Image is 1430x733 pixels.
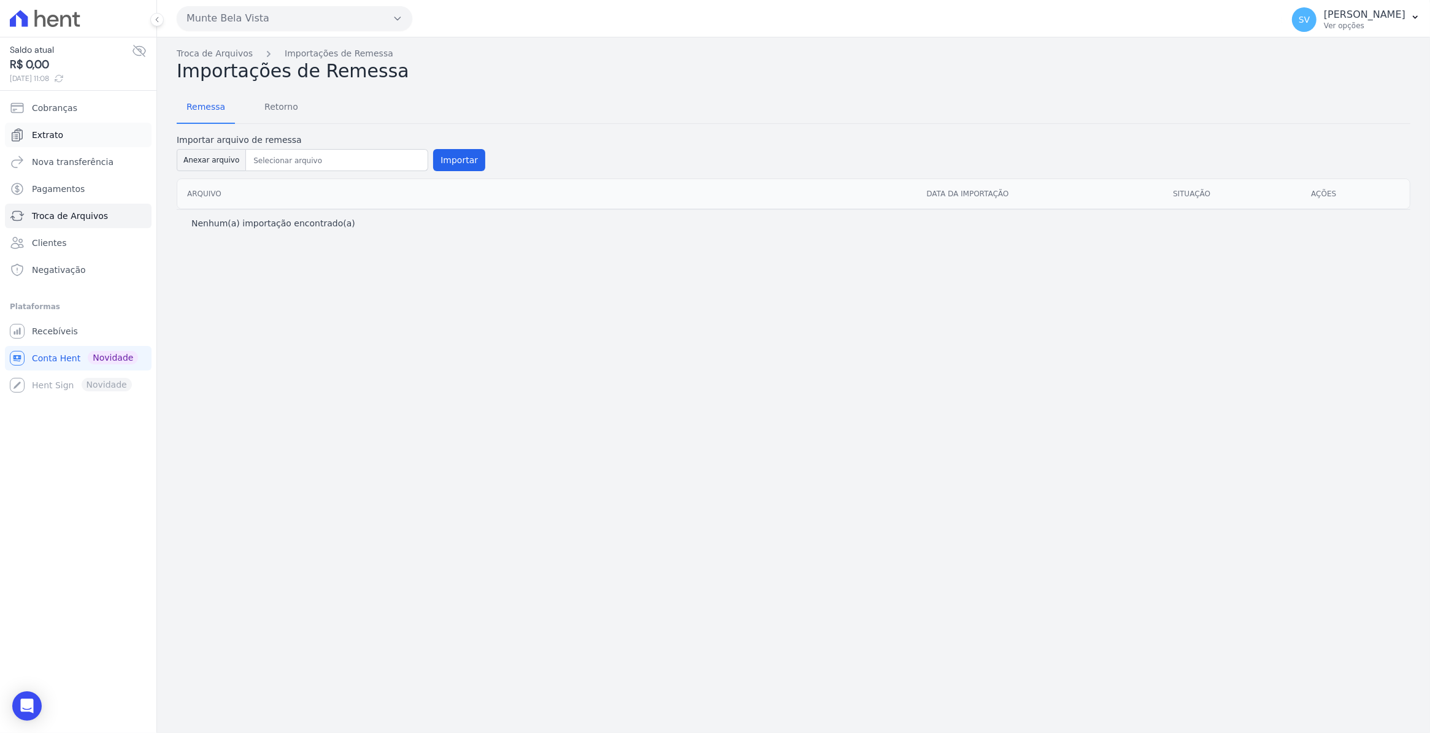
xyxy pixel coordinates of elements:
[1299,15,1310,24] span: SV
[5,204,152,228] a: Troca de Arquivos
[32,237,66,249] span: Clientes
[1301,179,1410,209] th: Ações
[177,179,917,209] th: Arquivo
[32,325,78,337] span: Recebíveis
[1163,179,1301,209] th: Situação
[917,179,1163,209] th: Data da Importação
[10,73,132,84] span: [DATE] 11:08
[177,47,253,60] a: Troca de Arquivos
[12,691,42,721] div: Open Intercom Messenger
[32,264,86,276] span: Negativação
[177,149,246,171] button: Anexar arquivo
[5,96,152,120] a: Cobranças
[5,258,152,282] a: Negativação
[177,60,1410,82] h2: Importações de Remessa
[10,44,132,56] span: Saldo atual
[5,346,152,370] a: Conta Hent Novidade
[1324,9,1405,21] p: [PERSON_NAME]
[10,299,147,314] div: Plataformas
[32,129,63,141] span: Extrato
[32,183,85,195] span: Pagamentos
[32,156,113,168] span: Nova transferência
[88,351,138,364] span: Novidade
[177,47,1410,60] nav: Breadcrumb
[433,149,485,171] button: Importar
[285,47,393,60] a: Importações de Remessa
[179,94,233,119] span: Remessa
[1324,21,1405,31] p: Ver opções
[32,102,77,114] span: Cobranças
[32,352,80,364] span: Conta Hent
[191,217,355,229] p: Nenhum(a) importação encontrado(a)
[248,153,425,168] input: Selecionar arquivo
[257,94,306,119] span: Retorno
[10,96,147,397] nav: Sidebar
[5,123,152,147] a: Extrato
[255,92,308,124] a: Retorno
[177,92,235,124] a: Remessa
[177,6,412,31] button: Munte Bela Vista
[5,231,152,255] a: Clientes
[10,56,132,73] span: R$ 0,00
[1282,2,1430,37] button: SV [PERSON_NAME] Ver opções
[177,134,485,147] label: Importar arquivo de remessa
[5,319,152,343] a: Recebíveis
[5,177,152,201] a: Pagamentos
[5,150,152,174] a: Nova transferência
[32,210,108,222] span: Troca de Arquivos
